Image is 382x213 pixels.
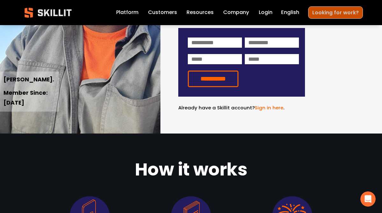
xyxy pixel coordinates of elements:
a: Login [259,8,272,17]
span: Resources [187,9,214,16]
a: Customers [148,8,177,17]
strong: How it works [135,156,247,186]
span: Already have a Skillit account? [178,104,255,111]
img: Skillit [19,3,77,22]
iframe: Intercom live chat [360,191,376,207]
a: folder dropdown [187,8,214,17]
a: Company [223,8,249,17]
a: Sign in here [255,104,283,111]
span: English [281,9,299,16]
a: Platform [116,8,138,17]
strong: Member Since: [DATE] [4,88,49,108]
div: language picker [281,8,299,17]
p: . [178,104,305,112]
strong: [PERSON_NAME]. [4,75,54,85]
a: Looking for work? [308,6,363,19]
